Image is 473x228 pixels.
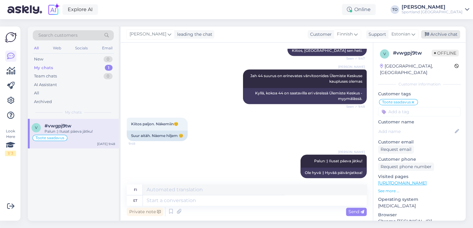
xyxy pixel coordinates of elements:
[45,129,115,134] div: Palun :) Ilusat päeva jätku!
[288,45,367,56] div: Kiitos, [GEOGRAPHIC_DATA] sen heti.
[35,125,37,130] span: v
[308,31,332,38] div: Customer
[34,73,57,79] div: Team chats
[378,163,434,171] div: Request phone number
[134,184,137,195] div: fi
[74,44,89,52] div: Socials
[383,52,386,56] span: v
[378,139,461,145] p: Customer email
[34,82,57,88] div: AI Assistant
[378,91,461,97] p: Customer tags
[380,63,454,76] div: [GEOGRAPHIC_DATA], [GEOGRAPHIC_DATA]
[129,141,152,146] span: 9:48
[250,73,363,84] span: Jah 44 suurus on erinevates värvitoonides Ülemiste Keskuse kaupluses olemas
[314,159,362,163] span: Palun :) Ilusat päeva jätku!
[131,122,178,126] span: Kiitos paljon. Näkemiin☺️
[33,44,40,52] div: All
[342,178,365,183] span: 9:48
[97,142,115,146] div: [DATE] 9:48
[45,123,71,129] span: #vwgpj9tw
[378,196,461,203] p: Operating system
[133,195,137,206] div: et
[5,128,16,156] div: Look Here
[378,156,461,163] p: Customer phone
[402,5,462,10] div: [PERSON_NAME]
[378,145,414,154] div: Request email
[342,4,376,15] div: Online
[34,56,43,62] div: New
[5,31,17,43] img: Askly Logo
[175,31,212,38] div: leading the chat
[338,64,365,69] span: [PERSON_NAME]
[38,32,78,39] span: Search customers
[5,151,16,156] div: 1 / 3
[127,131,188,141] div: Suur aitäh. Näeme hiljem ☺️
[52,44,62,52] div: Web
[243,88,367,104] div: Kyllä, kokoa 44 on saatavilla eri väreissä Ülemiste Keskus -myymälässä.
[378,107,461,116] input: Add a tag
[378,81,461,87] div: Customer information
[47,3,60,16] img: explore-ai
[101,44,114,52] div: Email
[34,65,53,71] div: My chats
[104,56,113,62] div: 0
[382,100,411,104] span: Toote saadavus
[65,110,82,115] span: My chats
[36,136,64,140] span: Toote saadavus
[130,31,166,38] span: [PERSON_NAME]
[402,5,469,15] a: [PERSON_NAME]Sportland [GEOGRAPHIC_DATA]
[390,5,399,14] div: TO
[402,10,462,15] div: Sportland [GEOGRAPHIC_DATA]
[421,30,460,39] div: Archive chat
[105,65,113,71] div: 1
[342,56,365,61] span: Seen ✓ 9:47
[34,90,39,96] div: All
[127,208,163,216] div: Private note
[104,73,113,79] div: 0
[300,168,367,178] div: Ole hyvä :) Hyvää päivänjatkoa!
[366,31,386,38] div: Support
[378,212,461,218] p: Browser
[378,119,461,125] p: Customer name
[338,150,365,154] span: [PERSON_NAME]
[432,50,459,56] span: Offline
[337,31,353,38] span: Finnish
[34,99,52,105] div: Archived
[391,31,410,38] span: Estonian
[348,209,364,214] span: Send
[378,128,454,135] input: Add name
[378,203,461,209] p: [MEDICAL_DATA]
[378,173,461,180] p: Visited pages
[378,180,427,186] a: [URL][DOMAIN_NAME]
[393,49,432,57] div: # vwgpj9tw
[342,104,365,109] span: Seen ✓ 9:48
[62,4,98,15] a: Explore AI
[378,218,461,225] p: Chrome [TECHNICAL_ID]
[378,188,461,194] p: See more ...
